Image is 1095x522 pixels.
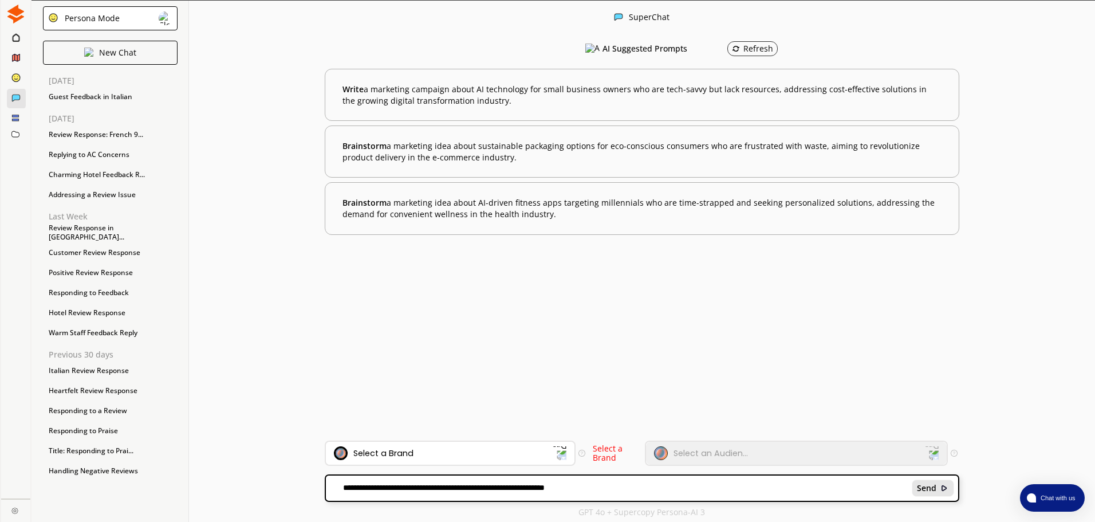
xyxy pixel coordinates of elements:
button: atlas-launcher [1020,484,1085,512]
div: Select a Brand [353,449,413,458]
span: Chat with us [1036,493,1078,503]
div: Guest Feedback in Italian [43,88,178,105]
a: Close [1,499,30,519]
img: Dropdown Icon [924,446,939,461]
div: Persona Mode [61,14,120,23]
div: SuperChat [629,13,669,23]
div: Addressing a Review Issue [43,186,178,203]
div: Responding to Praise [43,422,178,439]
p: Last Week [49,212,178,221]
img: Close [84,48,93,57]
p: New Chat [99,48,136,57]
div: Responding to Feedback [43,284,178,301]
div: Review Response: French 9... [43,126,178,143]
div: Charming Hotel Feedback R... [43,166,178,183]
div: Italian Review Response [43,362,178,379]
div: Customer Review Response [43,244,178,261]
h3: AI Suggested Prompts [602,40,687,57]
img: Dropdown Icon [552,446,567,461]
span: Brainstorm [342,197,387,208]
img: Tooltip Icon [578,450,585,457]
div: Title: Responding to Prai... [43,442,178,460]
p: GPT 4o + Supercopy Persona-AI 3 [578,508,705,517]
div: Warm Staff Feedback Reply [43,324,178,342]
p: [DATE] [49,114,178,123]
div: Review Response: 6/10 [43,482,178,500]
div: Review Response in [GEOGRAPHIC_DATA]... [43,224,178,241]
b: a marketing idea about sustainable packaging options for eco-conscious consumers who are frustrat... [342,140,941,163]
p: [DATE] [49,76,178,85]
b: Send [917,484,936,493]
div: Handling Negative Reviews [43,462,178,480]
img: Close [614,13,623,22]
div: Hotel Review Response [43,304,178,321]
img: Audience Icon [654,446,668,460]
span: Write [342,84,364,95]
p: Previous 30 days [49,350,178,359]
div: Select an Audien... [673,449,748,458]
span: Brainstorm [342,140,387,151]
img: Refresh [732,45,740,53]
div: Heartfelt Review Response [43,382,178,399]
img: Close [940,484,948,492]
b: a marketing idea about AI-driven fitness apps targeting millennials who are time-strapped and see... [342,197,941,219]
span: Select a Brand [593,443,623,463]
div: Refresh [732,44,773,53]
img: Close [159,11,172,25]
div: Positive Review Response [43,264,178,281]
img: Close [6,5,25,23]
img: Close [48,13,58,23]
img: Brand Icon [334,446,348,460]
div: Responding to a Review [43,402,178,419]
img: Tooltip Icon [951,450,958,457]
b: a marketing campaign about AI technology for small business owners who are tech-savvy but lack re... [342,84,941,106]
div: Replying to AC Concerns [43,146,178,163]
img: Close [11,507,18,514]
img: AI Suggested Prompts [585,44,600,54]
